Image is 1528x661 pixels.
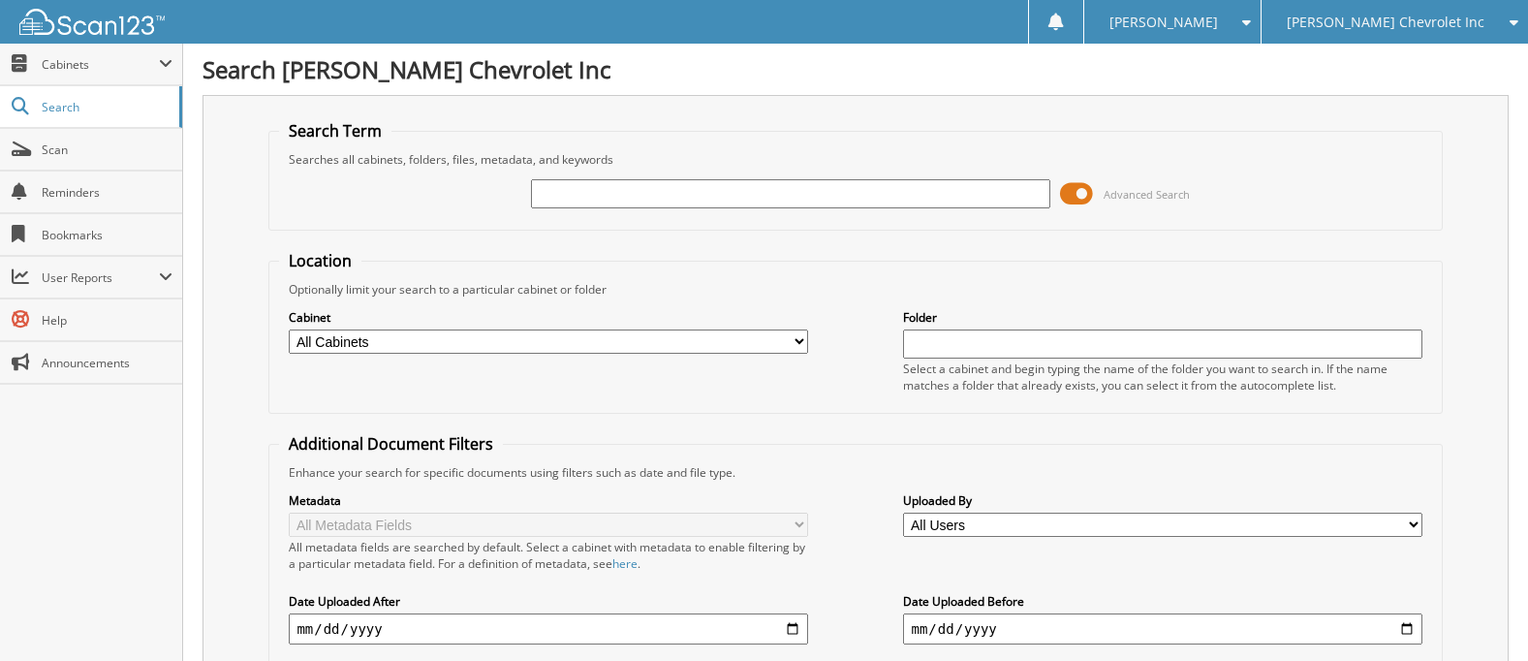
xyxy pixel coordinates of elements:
[903,593,1421,610] label: Date Uploaded Before
[289,593,807,610] label: Date Uploaded After
[289,309,807,326] label: Cabinet
[279,120,391,142] legend: Search Term
[203,53,1509,85] h1: Search [PERSON_NAME] Chevrolet Inc
[279,151,1431,168] div: Searches all cabinets, folders, files, metadata, and keywords
[19,9,165,35] img: scan123-logo-white.svg
[279,281,1431,298] div: Optionally limit your search to a particular cabinet or folder
[612,555,638,572] a: here
[42,227,172,243] span: Bookmarks
[903,361,1421,393] div: Select a cabinet and begin typing the name of the folder you want to search in. If the name match...
[279,464,1431,481] div: Enhance your search for specific documents using filters such as date and file type.
[279,433,503,455] legend: Additional Document Filters
[279,250,361,271] legend: Location
[1287,16,1484,28] span: [PERSON_NAME] Chevrolet Inc
[42,99,170,115] span: Search
[903,492,1421,509] label: Uploaded By
[1104,187,1190,202] span: Advanced Search
[42,184,172,201] span: Reminders
[42,355,172,371] span: Announcements
[289,614,807,645] input: start
[903,614,1421,645] input: end
[42,312,172,329] span: Help
[289,539,807,572] div: All metadata fields are searched by default. Select a cabinet with metadata to enable filtering b...
[42,56,159,73] span: Cabinets
[1109,16,1218,28] span: [PERSON_NAME]
[289,492,807,509] label: Metadata
[42,142,172,158] span: Scan
[903,309,1421,326] label: Folder
[42,269,159,286] span: User Reports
